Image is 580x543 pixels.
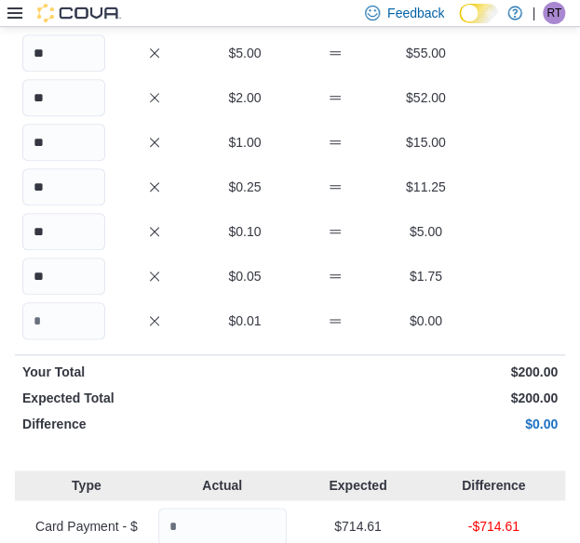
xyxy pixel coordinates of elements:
[22,213,105,250] input: Quantity
[203,44,286,62] p: $5.00
[294,389,559,407] p: $200.00
[294,517,423,536] p: $714.61
[459,4,498,23] input: Dark Mode
[384,267,467,285] p: $1.75
[387,4,444,22] span: Feedback
[203,88,286,107] p: $2.00
[158,476,287,495] p: Actual
[459,23,460,24] span: Dark Mode
[384,88,467,107] p: $52.00
[203,133,286,152] p: $1.00
[22,168,105,205] input: Quantity
[384,311,467,330] p: $0.00
[22,363,287,381] p: Your Total
[384,222,467,241] p: $5.00
[22,34,105,72] input: Quantity
[294,476,423,495] p: Expected
[22,258,105,295] input: Quantity
[22,389,287,407] p: Expected Total
[429,517,558,536] p: -$714.61
[429,476,558,495] p: Difference
[203,178,286,196] p: $0.25
[543,2,565,24] div: Rachel Turner
[22,517,151,536] p: Card Payment - $
[22,79,105,116] input: Quantity
[384,133,467,152] p: $15.00
[203,311,286,330] p: $0.01
[203,222,286,241] p: $0.10
[22,124,105,161] input: Quantity
[532,2,535,24] p: |
[22,476,151,495] p: Type
[37,4,121,22] img: Cova
[22,302,105,339] input: Quantity
[384,178,467,196] p: $11.25
[546,2,561,24] span: RT
[294,363,559,381] p: $200.00
[22,415,287,433] p: Difference
[294,415,559,433] p: $0.00
[203,267,286,285] p: $0.05
[384,44,467,62] p: $55.00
